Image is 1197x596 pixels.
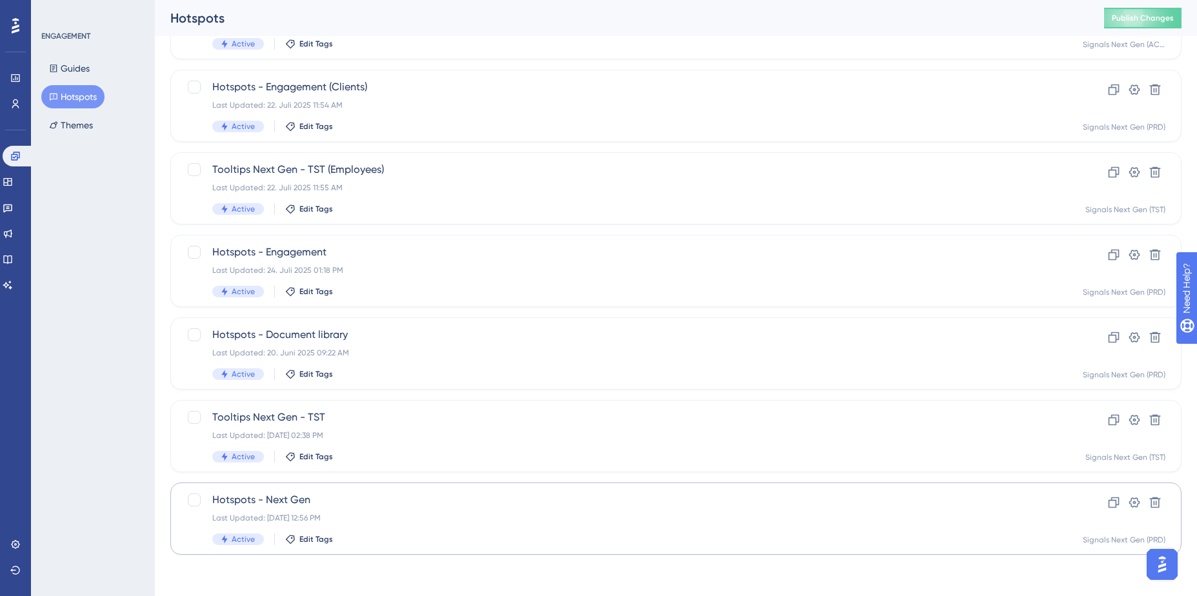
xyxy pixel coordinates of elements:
span: Active [232,39,255,49]
div: Signals Next Gen (ACC) [1083,39,1165,50]
button: Hotspots [41,85,105,108]
span: Active [232,121,255,132]
div: Last Updated: 20. Juni 2025 09:22 AM [212,348,1036,358]
div: Last Updated: [DATE] 12:56 PM [212,513,1036,523]
div: Signals Next Gen (PRD) [1083,287,1165,297]
div: Hotspots [170,9,1072,27]
span: Edit Tags [299,204,333,214]
span: Edit Tags [299,39,333,49]
span: Active [232,286,255,297]
div: Signals Next Gen (PRD) [1083,122,1165,132]
div: Signals Next Gen (PRD) [1083,535,1165,545]
button: Themes [41,114,101,137]
span: Edit Tags [299,369,333,379]
button: Edit Tags [285,534,333,544]
div: Last Updated: [DATE] 02:38 PM [212,430,1036,441]
span: Tooltips Next Gen - TST [212,410,1036,425]
button: Edit Tags [285,452,333,462]
button: Publish Changes [1104,8,1182,28]
div: Signals Next Gen (TST) [1085,452,1165,462]
div: Last Updated: 22. Juli 2025 11:55 AM [212,183,1036,193]
span: Edit Tags [299,286,333,297]
button: Edit Tags [285,121,333,132]
span: Publish Changes [1112,13,1174,23]
span: Need Help? [30,3,81,19]
div: Last Updated: 24. Juli 2025 01:18 PM [212,265,1036,275]
button: Guides [41,57,97,80]
span: Hotspots - Engagement (Clients) [212,79,1036,95]
span: Active [232,369,255,379]
div: Signals Next Gen (PRD) [1083,370,1165,380]
span: Active [232,452,255,462]
span: Hotspots - Engagement [212,244,1036,260]
span: Edit Tags [299,121,333,132]
div: Signals Next Gen (TST) [1085,204,1165,215]
span: Edit Tags [299,534,333,544]
span: Hotspots - Next Gen [212,492,1036,508]
button: Edit Tags [285,39,333,49]
span: Active [232,534,255,544]
iframe: UserGuiding AI Assistant Launcher [1143,545,1182,584]
div: ENGAGEMENT [41,31,90,41]
div: Last Updated: 22. Juli 2025 11:54 AM [212,100,1036,110]
span: Edit Tags [299,452,333,462]
button: Edit Tags [285,204,333,214]
span: Tooltips Next Gen - TST (Employees) [212,162,1036,177]
span: Hotspots - Document library [212,327,1036,343]
button: Edit Tags [285,369,333,379]
span: Active [232,204,255,214]
button: Edit Tags [285,286,333,297]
